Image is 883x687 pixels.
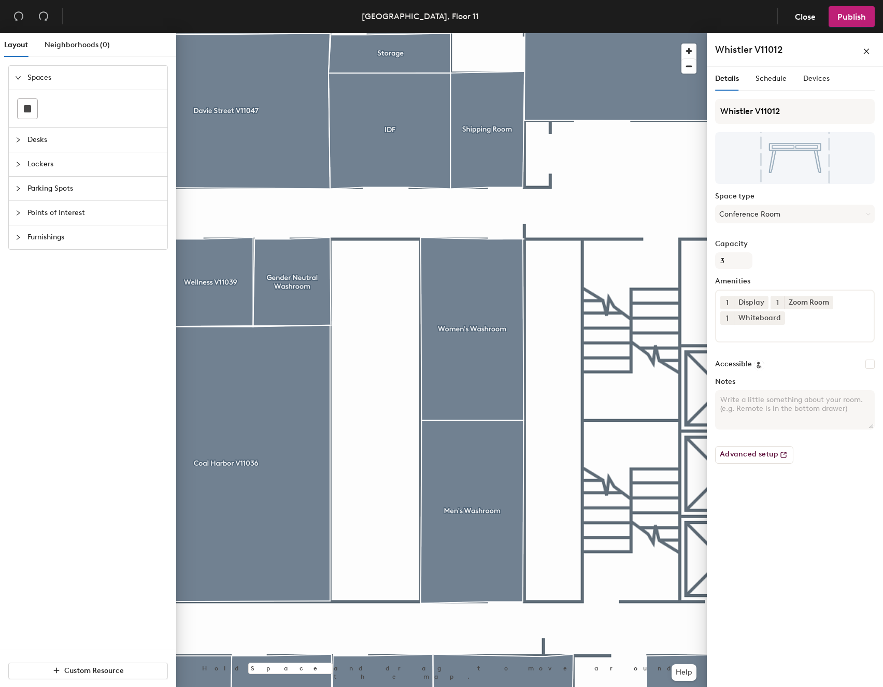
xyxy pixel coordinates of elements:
[13,11,24,21] span: undo
[784,296,833,309] div: Zoom Room
[27,201,161,225] span: Points of Interest
[8,6,29,27] button: Undo (⌘ + Z)
[715,192,875,201] label: Space type
[27,177,161,201] span: Parking Spots
[4,40,28,49] span: Layout
[715,43,782,56] h4: Whistler V11012
[715,240,875,248] label: Capacity
[726,313,729,324] span: 1
[803,74,830,83] span: Devices
[720,311,734,325] button: 1
[362,10,479,23] div: [GEOGRAPHIC_DATA], Floor 11
[27,152,161,176] span: Lockers
[715,360,752,368] label: Accessible
[786,6,824,27] button: Close
[64,666,124,675] span: Custom Resource
[726,297,729,308] span: 1
[715,378,875,386] label: Notes
[33,6,54,27] button: Redo (⌘ + ⇧ + Z)
[15,75,21,81] span: expanded
[715,132,875,184] img: The space named Whistler V11012
[27,66,161,90] span: Spaces
[27,128,161,152] span: Desks
[15,185,21,192] span: collapsed
[734,311,785,325] div: Whiteboard
[771,296,784,309] button: 1
[837,12,866,22] span: Publish
[829,6,875,27] button: Publish
[715,446,793,464] button: Advanced setup
[734,296,768,309] div: Display
[795,12,816,22] span: Close
[15,161,21,167] span: collapsed
[756,74,787,83] span: Schedule
[863,48,870,55] span: close
[715,205,875,223] button: Conference Room
[15,137,21,143] span: collapsed
[776,297,779,308] span: 1
[720,296,734,309] button: 1
[715,74,739,83] span: Details
[8,663,168,679] button: Custom Resource
[15,210,21,216] span: collapsed
[27,225,161,249] span: Furnishings
[15,234,21,240] span: collapsed
[45,40,110,49] span: Neighborhoods (0)
[672,664,696,681] button: Help
[715,277,875,285] label: Amenities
